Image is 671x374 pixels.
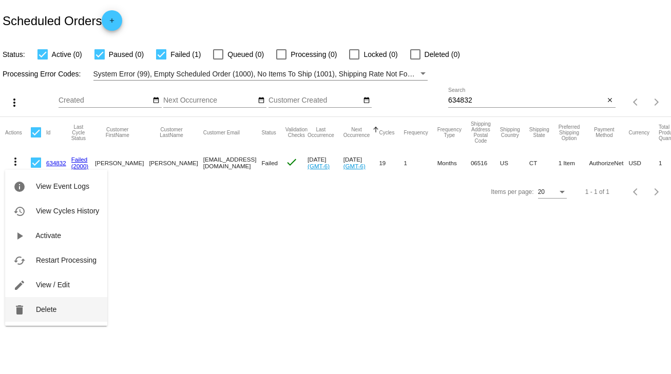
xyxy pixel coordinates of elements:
[13,279,26,291] mat-icon: edit
[36,281,70,289] span: View / Edit
[13,230,26,242] mat-icon: play_arrow
[13,205,26,218] mat-icon: history
[36,256,97,264] span: Restart Processing
[36,207,99,215] span: View Cycles History
[35,231,61,240] span: Activate
[36,182,89,190] span: View Event Logs
[13,304,26,316] mat-icon: delete
[13,181,26,193] mat-icon: info
[36,305,56,313] span: Delete
[13,254,26,267] mat-icon: cached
